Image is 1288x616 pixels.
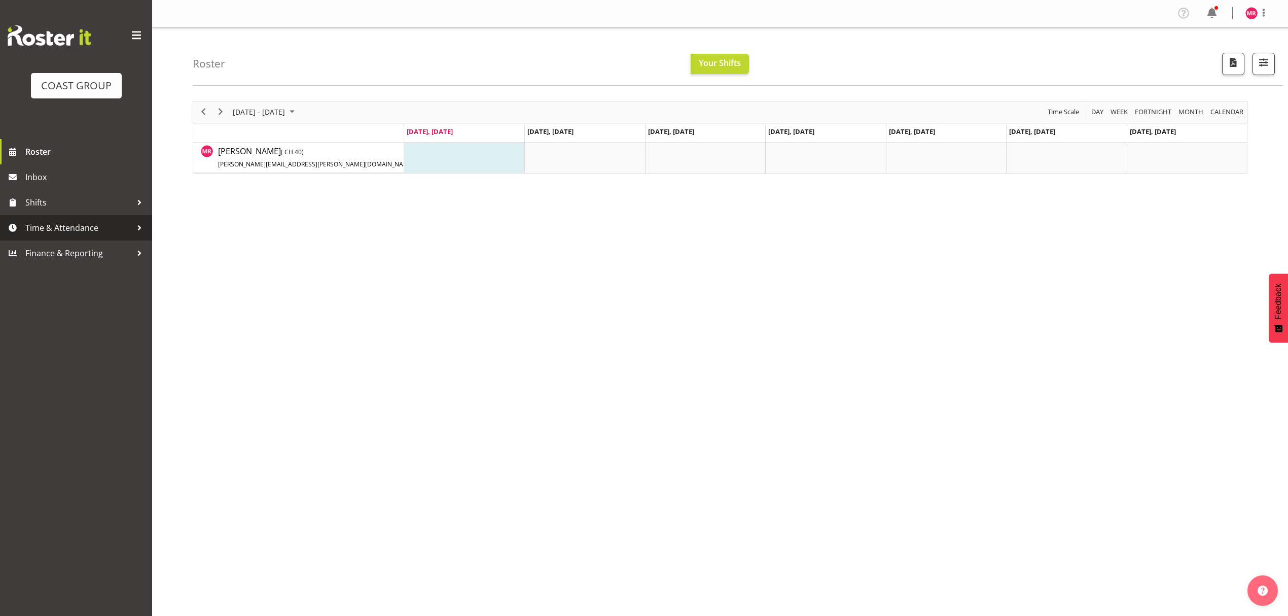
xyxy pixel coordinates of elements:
[229,101,301,123] div: Sep 29 - Oct 05, 2025
[214,106,228,118] button: Next
[1109,106,1130,118] button: Timeline Week
[8,25,91,46] img: Rosterit website logo
[1090,106,1104,118] span: Day
[1253,53,1275,75] button: Filter Shifts
[1047,106,1080,118] span: Time Scale
[1245,7,1258,19] img: mathew-rolle10807.jpg
[404,143,1247,173] table: Timeline Week of September 29, 2025
[1209,106,1245,118] button: Month
[691,54,749,74] button: Your Shifts
[25,220,132,235] span: Time & Attendance
[193,58,225,70] h4: Roster
[25,246,132,261] span: Finance & Reporting
[1133,106,1173,118] button: Fortnight
[41,78,112,93] div: COAST GROUP
[1110,106,1129,118] span: Week
[1274,284,1283,319] span: Feedback
[1222,53,1244,75] button: Download a PDF of the roster according to the set date range.
[768,127,814,136] span: [DATE], [DATE]
[699,57,741,69] span: Your Shifts
[648,127,694,136] span: [DATE], [DATE]
[281,148,304,156] span: ( CH 40)
[1046,106,1081,118] button: Time Scale
[25,169,147,185] span: Inbox
[1090,106,1105,118] button: Timeline Day
[231,106,299,118] button: September 2025
[1177,106,1204,118] span: Month
[25,144,147,159] span: Roster
[218,160,414,168] span: [PERSON_NAME][EMAIL_ADDRESS][PERSON_NAME][DOMAIN_NAME]
[218,145,458,169] a: [PERSON_NAME](CH 40)[PERSON_NAME][EMAIL_ADDRESS][PERSON_NAME][DOMAIN_NAME]
[232,106,286,118] span: [DATE] - [DATE]
[1009,127,1055,136] span: [DATE], [DATE]
[1258,586,1268,596] img: help-xxl-2.png
[195,101,212,123] div: previous period
[25,195,132,210] span: Shifts
[1130,127,1176,136] span: [DATE], [DATE]
[1134,106,1172,118] span: Fortnight
[218,146,458,169] span: [PERSON_NAME]
[197,106,210,118] button: Previous
[1269,273,1288,343] button: Feedback - Show survey
[407,127,453,136] span: [DATE], [DATE]
[193,101,1247,174] div: Timeline Week of September 29, 2025
[193,143,404,173] td: Mathew Rolle resource
[527,127,574,136] span: [DATE], [DATE]
[212,101,229,123] div: next period
[1209,106,1244,118] span: calendar
[1177,106,1205,118] button: Timeline Month
[889,127,935,136] span: [DATE], [DATE]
